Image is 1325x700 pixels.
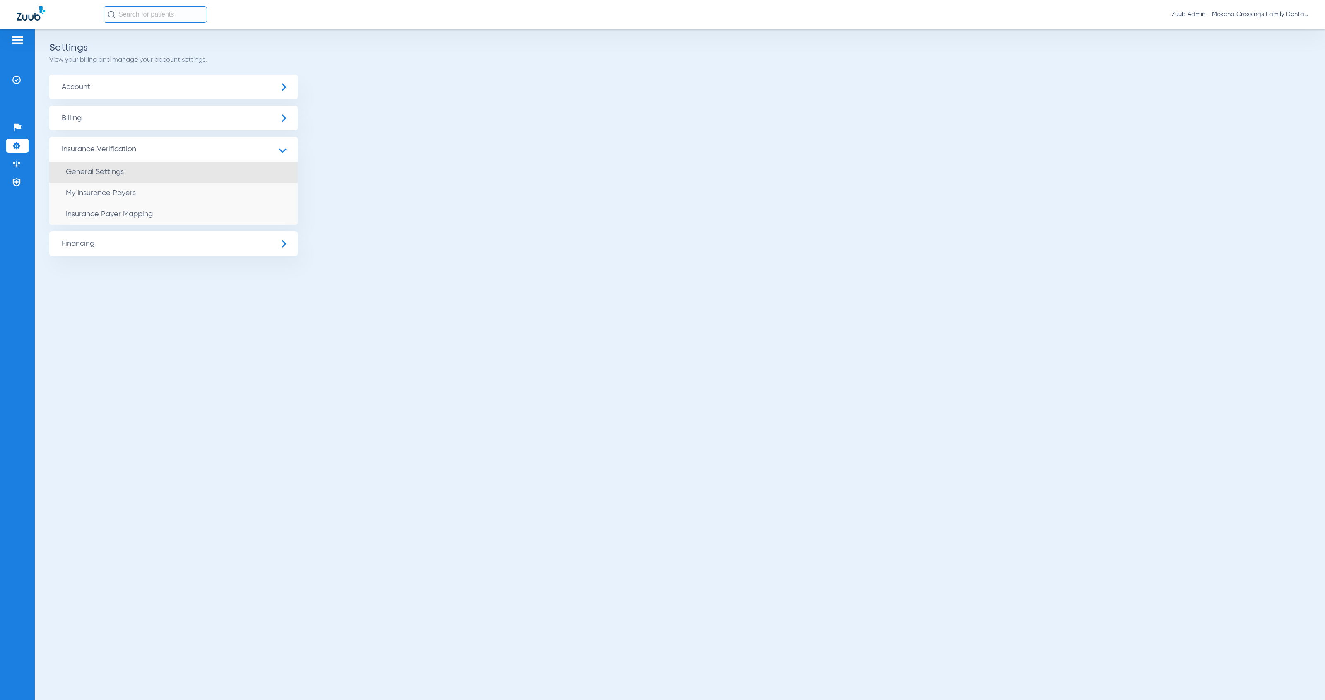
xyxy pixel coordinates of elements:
span: General Settings [66,168,124,176]
span: Insurance Payer Mapping [66,210,153,218]
span: My Insurance Payers [66,189,136,197]
p: View your billing and manage your account settings. [49,56,1311,64]
input: Search for patients [104,6,207,23]
span: Insurance Verification [49,137,298,162]
span: Zuub Admin - Mokena Crossings Family Dental [1172,10,1308,19]
img: Search Icon [108,11,115,18]
img: hamburger-icon [11,35,24,45]
h2: Settings [49,43,1311,52]
span: Billing [49,106,298,130]
img: Zuub Logo [17,6,45,21]
span: Account [49,75,298,99]
span: Financing [49,231,298,256]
